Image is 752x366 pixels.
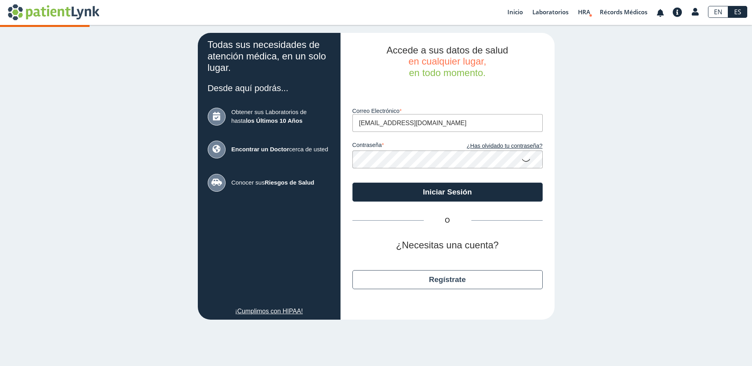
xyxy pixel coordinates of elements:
[265,179,314,186] b: Riesgos de Salud
[424,216,471,225] span: O
[352,183,543,202] button: Iniciar Sesión
[448,142,543,151] a: ¿Has olvidado tu contraseña?
[708,6,728,18] a: EN
[728,6,747,18] a: ES
[578,8,590,16] span: HRA
[232,145,331,154] span: cerca de usted
[208,307,331,316] a: ¡Cumplimos con HIPAA!
[387,45,508,55] span: Accede a sus datos de salud
[208,39,331,73] h2: Todas sus necesidades de atención médica, en un solo lugar.
[352,240,543,251] h2: ¿Necesitas una cuenta?
[409,67,486,78] span: en todo momento.
[232,108,331,126] span: Obtener sus Laboratorios de hasta
[352,142,448,151] label: contraseña
[208,83,331,93] h3: Desde aquí podrás...
[352,270,543,289] button: Regístrate
[232,146,289,152] b: Encontrar un Doctor
[352,108,543,114] label: Correo Electrónico
[232,178,331,187] span: Conocer sus
[246,117,302,124] b: los Últimos 10 Años
[408,56,486,67] span: en cualquier lugar,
